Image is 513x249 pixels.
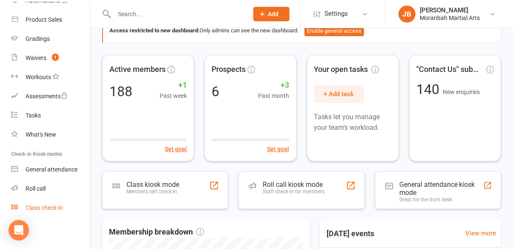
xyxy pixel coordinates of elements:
[26,54,46,61] div: Waivers
[52,54,59,61] span: 1
[26,112,41,119] div: Tasks
[465,228,496,238] a: View more
[253,7,289,21] button: Add
[258,91,289,100] span: Past month
[26,74,51,80] div: Workouts
[26,131,56,138] div: What's New
[263,189,324,195] div: Staff check-in for members
[126,189,179,195] div: Members self check-in
[11,10,90,29] a: Product Sales
[109,26,494,36] div: Only admins can see the new dashboard.
[263,180,324,189] div: Roll call kiosk mode
[11,198,90,218] a: Class kiosk mode
[11,179,90,198] a: Roll call
[165,144,187,154] button: Set goal
[314,112,392,133] p: Tasks let you manage your team's workload.
[11,160,90,179] a: General attendance kiosk mode
[160,91,187,100] span: Past week
[420,14,480,22] div: Moranbah Martial Arts
[11,125,90,144] a: What's New
[416,63,484,76] span: "Contact Us" submissions
[212,85,219,98] div: 6
[109,226,204,238] span: Membership breakdown
[11,68,90,87] a: Workouts
[416,81,443,97] span: 140
[11,106,90,125] a: Tasks
[443,89,480,95] span: New enquiries
[26,16,62,23] div: Product Sales
[399,180,483,197] div: General attendance kiosk mode
[212,63,246,76] span: Prospects
[11,29,90,49] a: Gradings
[109,85,132,98] div: 188
[11,49,90,68] a: Waivers 1
[109,27,200,34] strong: Access restricted to new dashboard:
[126,180,179,189] div: Class kiosk mode
[420,6,480,14] div: [PERSON_NAME]
[26,166,77,173] div: General attendance
[26,185,46,192] div: Roll call
[160,79,187,92] span: +1
[11,87,90,106] a: Assessments
[258,79,289,92] span: +3
[26,35,50,42] div: Gradings
[267,144,289,154] button: Set goal
[112,8,242,20] input: Search...
[304,26,364,36] button: Enable general access
[398,6,416,23] div: JB
[399,197,483,203] div: Great for the front desk
[324,4,348,23] span: Settings
[320,226,381,241] h3: [DATE] events
[314,63,379,76] span: Your open tasks
[26,204,63,211] div: Class check-in
[109,63,166,76] span: Active members
[314,85,364,103] button: + Add task
[268,11,279,17] span: Add
[26,93,68,100] div: Assessments
[9,220,29,240] div: Open Intercom Messenger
